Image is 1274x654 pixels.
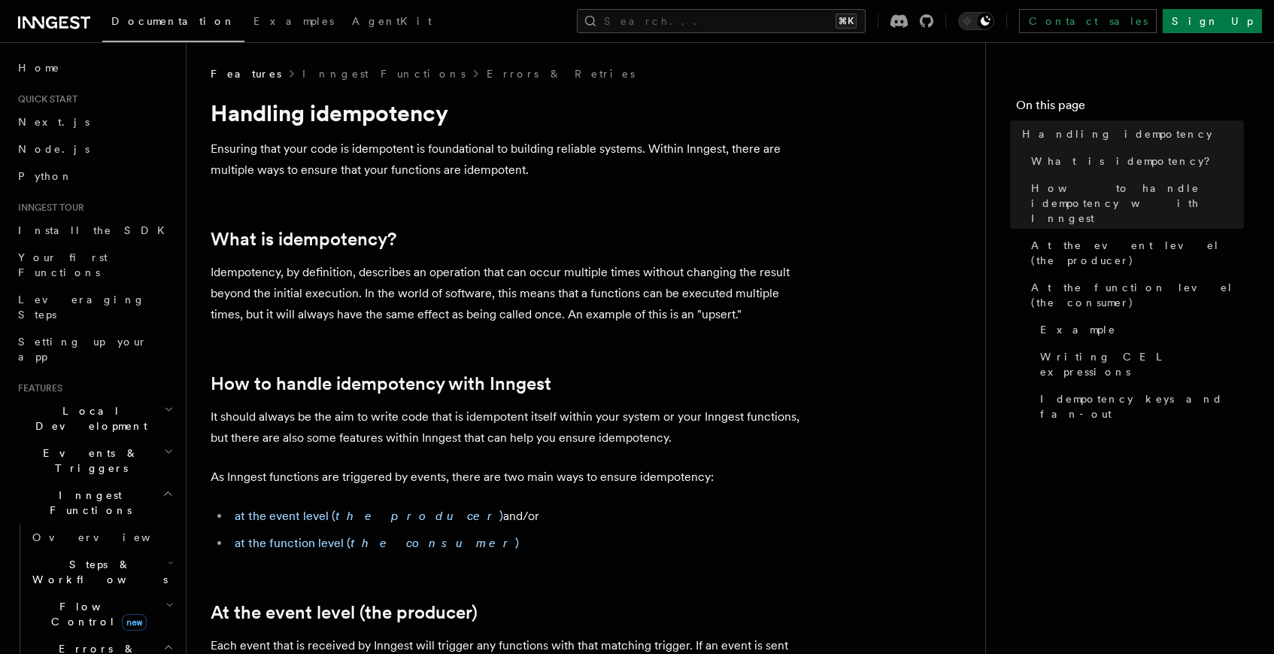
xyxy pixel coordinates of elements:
h4: On this page [1016,96,1244,120]
span: Quick start [12,93,77,105]
span: Overview [32,531,187,543]
a: Writing CEL expressions [1034,343,1244,385]
em: the consumer [350,536,515,550]
p: As Inngest functions are triggered by events, there are two main ways to ensure idempotency: [211,467,812,488]
span: Examples [253,15,334,27]
a: What is idempotency? [211,229,396,250]
span: Handling idempotency [1022,126,1212,141]
a: What is idempotency? [1025,148,1244,175]
span: What is idempotency? [1031,154,1221,169]
a: Example [1034,316,1244,343]
p: It should always be the aim to write code that is idempotent itself within your system or your In... [211,406,812,449]
span: Your first Functions [18,251,108,278]
a: At the event level (the producer) [211,602,478,623]
li: and/or [230,506,812,527]
a: Leveraging Steps [12,286,177,328]
span: Inngest tour [12,202,84,214]
button: Search...⌘K [577,9,866,33]
span: How to handle idempotency with Inngest [1031,181,1244,226]
a: at the event level (the producer) [235,509,503,523]
a: Handling idempotency [1016,120,1244,148]
a: At the event level (the producer) [1025,232,1244,274]
a: How to handle idempotency with Inngest [1025,175,1244,232]
span: Next.js [18,116,89,128]
span: Leveraging Steps [18,294,145,321]
span: At the function level (the consumer) [1031,280,1244,310]
a: Errors & Retries [487,66,635,81]
a: Install the SDK [12,217,177,244]
span: Idempotency keys and fan-out [1040,391,1244,421]
span: AgentKit [352,15,432,27]
a: Next.js [12,108,177,135]
span: Flow Control [26,599,165,629]
p: Ensuring that your code is idempotent is foundational to building reliable systems. Within Innges... [211,138,812,181]
span: Steps & Workflows [26,557,168,587]
a: Your first Functions [12,244,177,286]
button: Steps & Workflows [26,551,177,593]
a: Overview [26,524,177,551]
button: Toggle dark mode [958,12,994,30]
span: Inngest Functions [12,488,162,518]
a: How to handle idempotency with Inngest [211,373,551,394]
button: Flow Controlnew [26,593,177,635]
span: Install the SDK [18,224,174,236]
span: Events & Triggers [12,446,164,476]
a: Contact sales [1019,9,1157,33]
button: Local Development [12,397,177,440]
span: Writing CEL expressions [1040,349,1244,379]
span: Features [211,66,281,81]
a: at the function level (the consumer) [235,536,519,550]
button: Events & Triggers [12,440,177,482]
span: Features [12,382,62,394]
span: At the event level (the producer) [1031,238,1244,268]
p: Idempotency, by definition, describes an operation that can occur multiple times without changing... [211,262,812,325]
span: Example [1040,322,1116,337]
span: Documentation [111,15,235,27]
h1: Handling idempotency [211,99,812,126]
button: Inngest Functions [12,482,177,524]
a: Node.js [12,135,177,163]
a: Documentation [102,5,244,42]
span: Python [18,170,73,182]
a: AgentKit [343,5,441,41]
a: Examples [244,5,343,41]
a: Setting up your app [12,328,177,370]
a: Python [12,163,177,190]
kbd: ⌘K [836,14,857,29]
span: Local Development [12,403,164,433]
a: Idempotency keys and fan-out [1034,385,1244,427]
span: Home [18,60,60,75]
span: new [122,614,147,631]
a: Inngest Functions [302,66,466,81]
span: Node.js [18,143,89,155]
a: Home [12,54,177,81]
em: the producer [335,509,499,523]
span: Setting up your app [18,336,147,363]
a: At the function level (the consumer) [1025,274,1244,316]
a: Sign Up [1163,9,1262,33]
